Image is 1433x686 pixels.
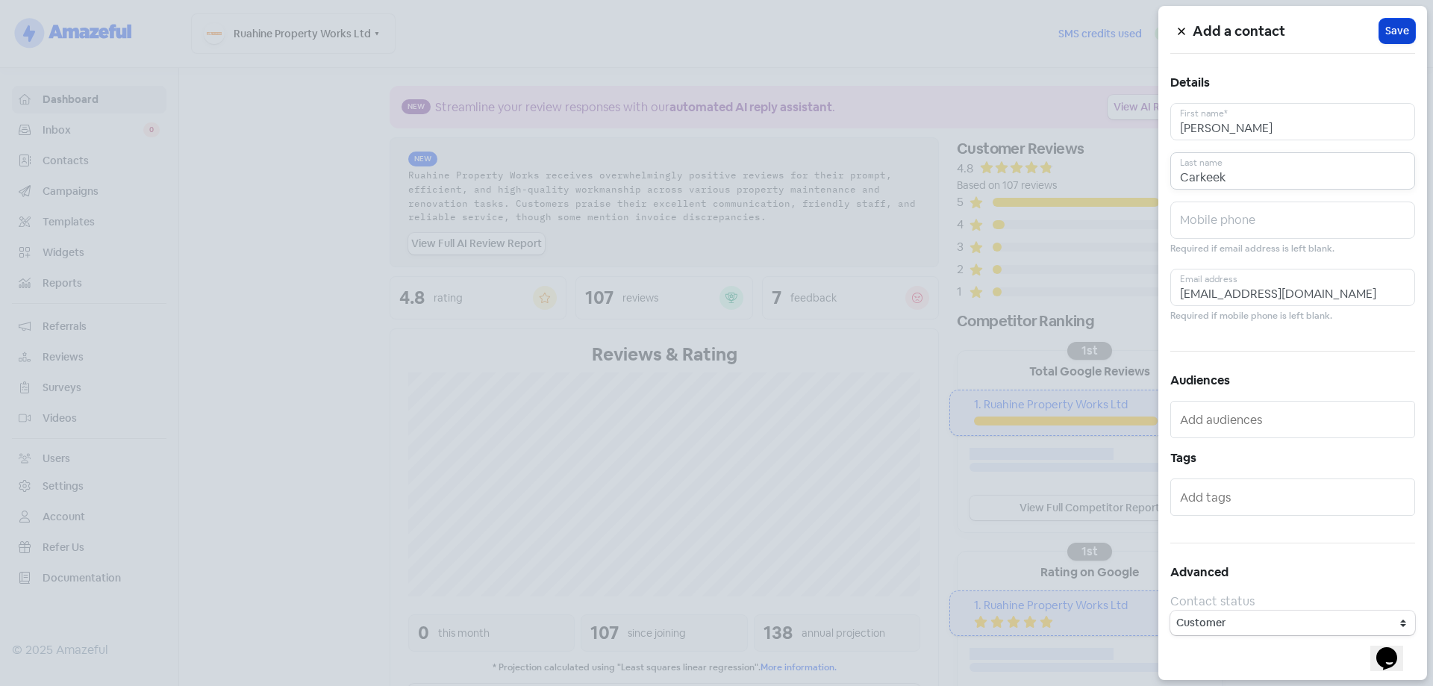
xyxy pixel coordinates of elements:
h5: Tags [1170,447,1415,470]
input: Email address [1170,269,1415,306]
h5: Details [1170,72,1415,94]
input: Last name [1170,152,1415,190]
small: Required if mobile phone is left blank. [1170,309,1332,323]
small: Required if email address is left blank. [1170,242,1334,256]
input: Add tags [1180,485,1408,509]
input: Add audiences [1180,408,1408,431]
h5: Add a contact [1193,20,1379,43]
div: Contact status [1170,593,1415,611]
h5: Audiences [1170,369,1415,392]
input: First name [1170,103,1415,140]
button: Save [1379,19,1415,43]
h5: Advanced [1170,561,1415,584]
iframe: chat widget [1370,626,1418,671]
input: Mobile phone [1170,202,1415,239]
span: Save [1385,23,1409,39]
